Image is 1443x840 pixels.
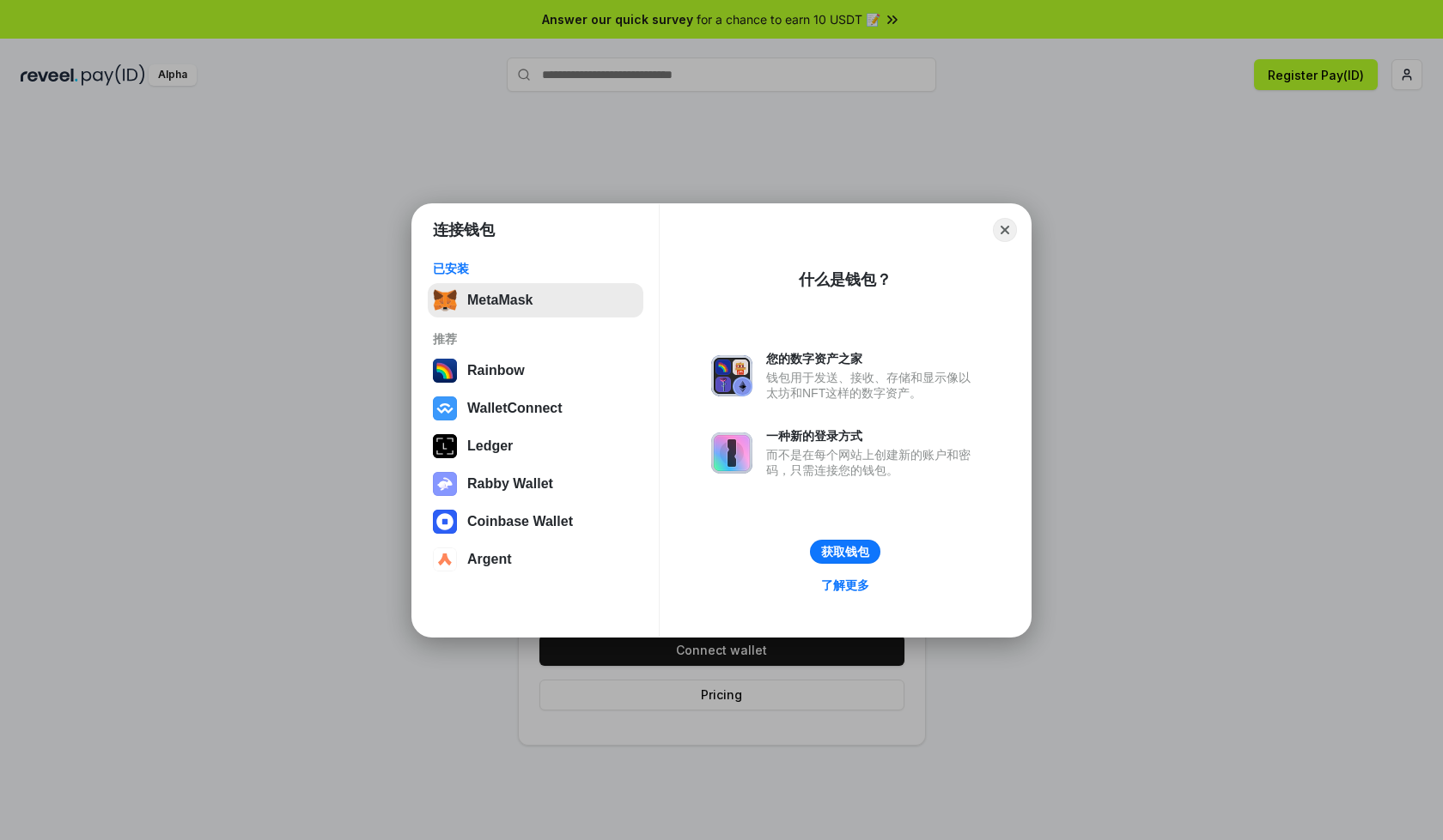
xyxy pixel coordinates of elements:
[428,391,643,426] button: WalletConnect
[433,472,457,496] img: svg+xml,%3Csvg%20xmlns%3D%22http%3A%2F%2Fwww.w3.org%2F2000%2Fsvg%22%20fill%3D%22none%22%20viewBox...
[711,432,752,474] img: svg+xml,%3Csvg%20xmlns%3D%22http%3A%2F%2Fwww.w3.org%2F2000%2Fsvg%22%20fill%3D%22none%22%20viewBox...
[810,540,880,564] button: 获取钱包
[433,547,457,571] img: svg+xml,%3Csvg%20width%3D%2228%22%20height%3D%2228%22%20viewBox%3D%220%200%2028%2028%22%20fill%3D...
[467,514,573,529] div: Coinbase Wallet
[428,283,643,317] button: MetaMask
[467,363,525,378] div: Rainbow
[821,544,869,559] div: 获取钱包
[821,577,869,593] div: 了解更多
[467,552,512,567] div: Argent
[711,355,752,396] img: svg+xml,%3Csvg%20xmlns%3D%22http%3A%2F%2Fwww.w3.org%2F2000%2Fsvg%22%20fill%3D%22none%22%20viewBox...
[433,331,638,347] div: 推荐
[428,354,643,388] button: Rainbow
[467,438,513,454] div: Ledger
[433,359,457,383] img: svg+xml,%3Csvg%20width%3D%22120%22%20height%3D%22120%22%20viewBox%3D%220%200%20120%20120%22%20fil...
[467,401,563,416] div: WalletConnect
[766,370,979,401] div: 钱包用于发送、接收、存储和显示像以太坊和NFT这样的数字资产。
[433,220,495,240] h1: 连接钱包
[433,510,457,534] img: svg+xml,%3Csvg%20width%3D%2228%22%20height%3D%2228%22%20viewBox%3D%220%200%2028%2028%22%20fill%3D...
[766,447,979,478] div: 而不是在每个网站上创建新的账户和密码，只需连接您的钱包。
[766,428,979,444] div: 一种新的登录方式
[811,574,880,596] a: 了解更多
[428,505,643,539] button: Coinbase Wallet
[433,261,638,276] div: 已安装
[799,269,892,290] div: 什么是钱包？
[766,351,979,366] div: 您的数字资产之家
[428,467,643,501] button: Rabby Wallet
[467,293,533,308] div: MetaMask
[467,476,553,492] div: Rabby Wallet
[433,288,457,312] img: svg+xml,%3Csvg%20fill%3D%22none%22%20height%3D%2233%22%20viewBox%3D%220%200%2035%2033%22%20width%...
[433,434,457,458] img: svg+xml,%3Csvg%20xmlns%3D%22http%3A%2F%2Fwww.w3.org%2F2000%2Fsvg%22%20width%3D%2228%22%20height%3...
[993,218,1017,242] button: Close
[428,429,643,463] button: Ledger
[433,396,457,420] img: svg+xml,%3Csvg%20width%3D%2228%22%20height%3D%2228%22%20viewBox%3D%220%200%2028%2028%22%20fill%3D...
[428,542,643,577] button: Argent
